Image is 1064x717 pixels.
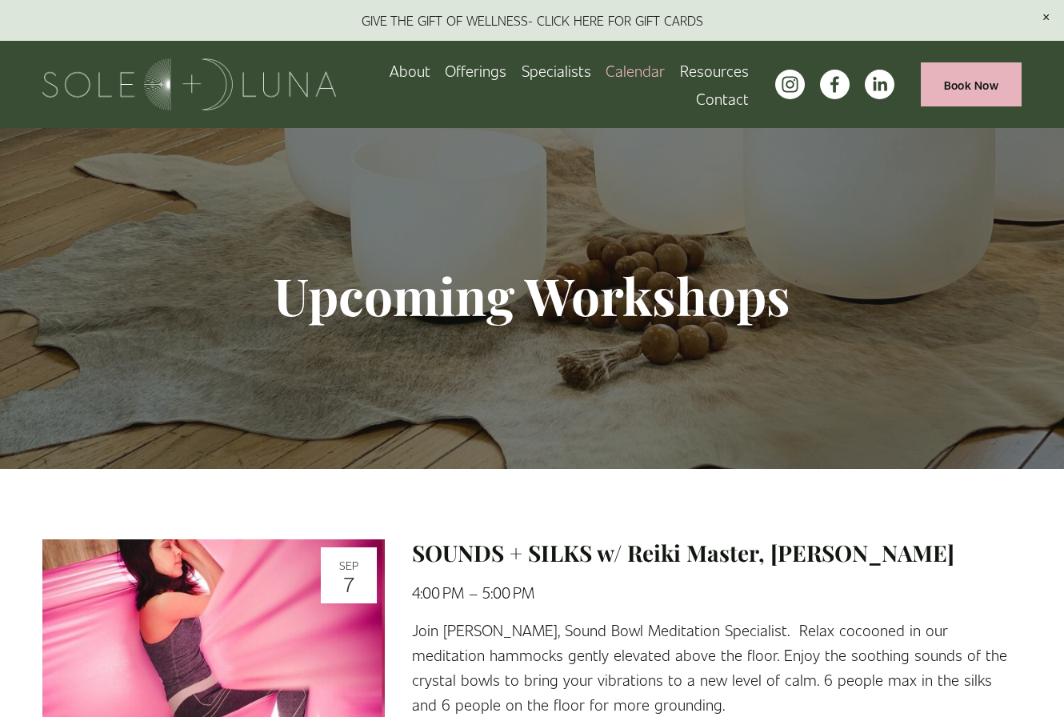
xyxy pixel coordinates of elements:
[865,70,894,99] a: LinkedIn
[820,70,850,99] a: facebook-unauth
[522,57,591,85] a: Specialists
[326,559,372,571] div: Sep
[165,264,899,327] h1: Upcoming Workshops
[412,618,1021,716] p: Join [PERSON_NAME], Sound Bowl Meditation Specialist. Relax cocooned in our meditation hammocks g...
[482,583,534,602] time: 5:00 PM
[696,85,749,113] a: Contact
[42,58,336,110] img: Sole + Luna
[775,70,805,99] a: instagram-unauth
[606,57,665,85] a: Calendar
[412,583,464,602] time: 4:00 PM
[390,57,430,85] a: About
[921,62,1022,106] a: Book Now
[445,58,506,83] span: Offerings
[680,57,749,85] a: folder dropdown
[412,538,954,567] a: SOUNDS + SILKS w/ Reiki Master, [PERSON_NAME]
[445,57,506,85] a: folder dropdown
[680,58,749,83] span: Resources
[326,573,372,594] div: 7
